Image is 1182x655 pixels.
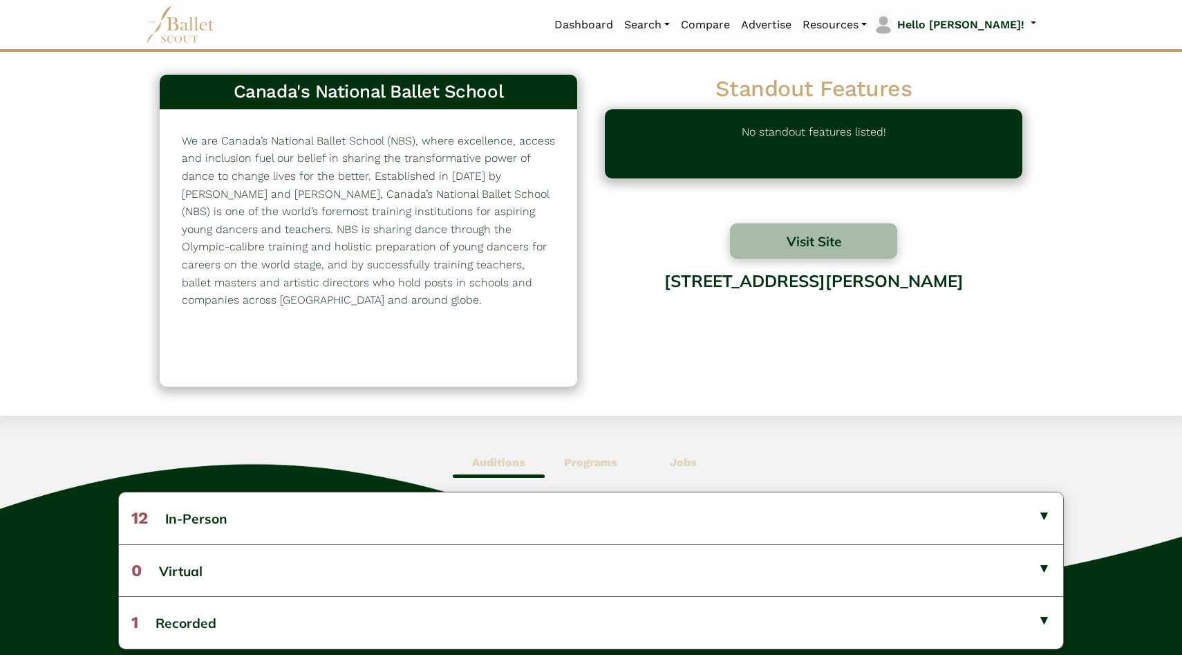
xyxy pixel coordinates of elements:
a: Resources [797,10,872,39]
a: Dashboard [549,10,619,39]
p: We are Canada’s National Ballet School (NBS), where excellence, access and inclusion fuel our bel... [182,132,555,309]
a: Search [619,10,675,39]
button: 12In-Person [119,492,1063,544]
b: Programs [564,456,617,469]
button: 1Recorded [119,596,1063,648]
h2: Standout Features [605,75,1022,104]
p: Hello [PERSON_NAME]! [897,16,1024,34]
h3: Canada's National Ballet School [171,80,566,104]
a: profile picture Hello [PERSON_NAME]! [872,14,1036,36]
div: [STREET_ADDRESS][PERSON_NAME] [605,261,1022,372]
a: Advertise [735,10,797,39]
button: Visit Site [730,223,897,259]
b: Jobs [670,456,697,469]
img: profile picture [874,15,893,35]
button: 0Virtual [119,544,1063,596]
span: 12 [131,508,148,528]
a: Compare [675,10,735,39]
span: 0 [131,561,142,580]
p: No standout features listed! [742,123,886,165]
span: 1 [131,613,138,632]
b: Auditions [472,456,525,469]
